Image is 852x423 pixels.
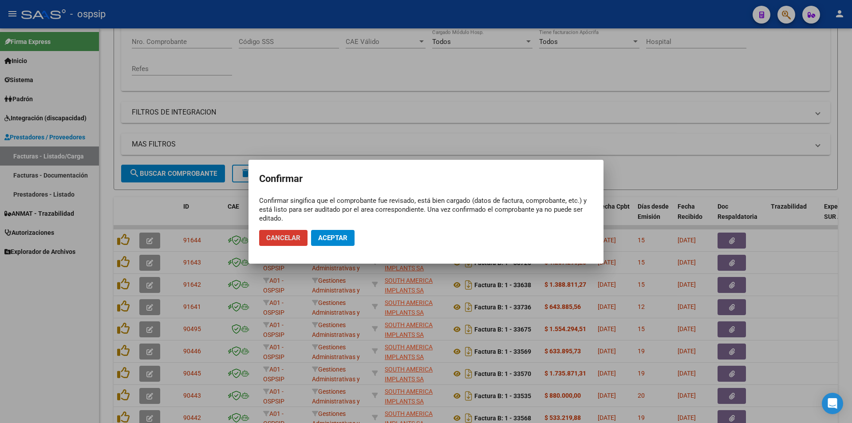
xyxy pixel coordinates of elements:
div: Confirmar singifica que el comprobante fue revisado, está bien cargado (datos de factura, comprob... [259,196,593,223]
div: Open Intercom Messenger [822,393,843,414]
h2: Confirmar [259,170,593,187]
button: Aceptar [311,230,355,246]
span: Aceptar [318,234,347,242]
button: Cancelar [259,230,308,246]
span: Cancelar [266,234,300,242]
